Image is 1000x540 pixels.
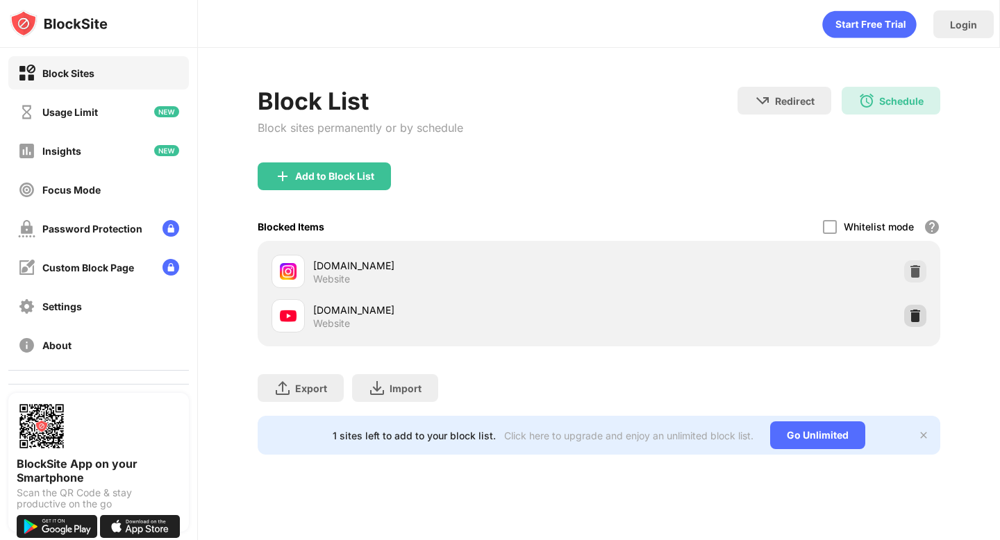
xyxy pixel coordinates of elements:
[295,171,374,182] div: Add to Block List
[313,258,599,273] div: [DOMAIN_NAME]
[258,87,463,115] div: Block List
[17,487,181,509] div: Scan the QR Code & stay productive on the go
[18,142,35,160] img: insights-off.svg
[42,301,82,312] div: Settings
[295,382,327,394] div: Export
[42,106,98,118] div: Usage Limit
[770,421,865,449] div: Go Unlimited
[162,259,179,276] img: lock-menu.svg
[280,263,297,280] img: favicons
[42,262,134,273] div: Custom Block Page
[313,273,350,285] div: Website
[42,145,81,157] div: Insights
[100,515,181,538] img: download-on-the-app-store.svg
[258,221,324,233] div: Blocked Items
[42,339,72,351] div: About
[18,337,35,354] img: about-off.svg
[313,317,350,330] div: Website
[17,457,181,484] div: BlockSite App on your Smartphone
[950,19,977,31] div: Login
[822,10,917,38] div: animation
[918,430,929,441] img: x-button.svg
[18,259,35,276] img: customize-block-page-off.svg
[42,223,142,235] div: Password Protection
[313,303,599,317] div: [DOMAIN_NAME]
[775,95,815,107] div: Redirect
[18,220,35,237] img: password-protection-off.svg
[879,95,924,107] div: Schedule
[18,181,35,199] img: focus-off.svg
[844,221,914,233] div: Whitelist mode
[333,430,496,441] div: 1 sites left to add to your block list.
[10,10,108,37] img: logo-blocksite.svg
[154,145,179,156] img: new-icon.svg
[280,307,297,324] img: favicons
[18,103,35,121] img: time-usage-off.svg
[17,515,97,538] img: get-it-on-google-play.svg
[162,220,179,237] img: lock-menu.svg
[390,382,422,394] div: Import
[17,401,67,451] img: options-page-qr-code.png
[258,121,463,135] div: Block sites permanently or by schedule
[154,106,179,117] img: new-icon.svg
[42,184,101,196] div: Focus Mode
[18,65,35,82] img: block-on.svg
[504,430,753,441] div: Click here to upgrade and enjoy an unlimited block list.
[18,298,35,315] img: settings-off.svg
[42,67,94,79] div: Block Sites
